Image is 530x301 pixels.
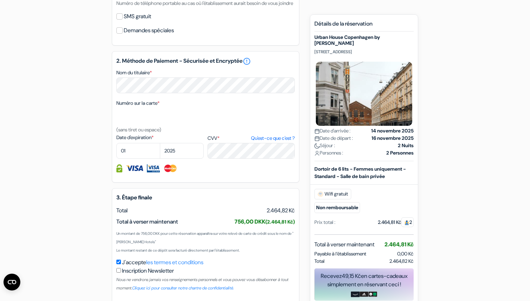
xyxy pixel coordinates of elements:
[243,57,251,66] a: error_outline
[314,127,351,134] span: Date d'arrivée :
[116,207,128,214] span: Total
[401,217,414,227] span: 2
[116,134,204,141] label: Date d'expiration
[404,220,409,225] img: guest.svg
[314,272,414,288] div: Recevez en cartes-cadeaux simplement en réservant ceci !
[371,127,414,134] strong: 14 novembre 2025
[132,285,234,291] a: Cliquez ici pour consulter notre chartre de confidentialité.
[163,164,178,172] img: Master Card
[314,128,320,134] img: calendar.svg
[116,69,152,76] label: Nom du titulaire
[398,142,414,149] strong: 2 Nuits
[122,267,174,275] label: Inscription Newsletter
[314,202,360,213] small: Non remboursable
[116,218,178,225] span: Total à verser maintenant
[267,206,295,215] span: 2.464,82 Kč
[314,34,414,46] h5: Urban House Copenhagen by [PERSON_NAME]
[265,219,295,225] small: (2.464,81 Kč)
[397,250,414,256] span: 0,00 Kč
[4,274,20,290] button: Ouvrir le widget CMP
[314,149,343,156] span: Personnes :
[116,100,159,107] label: Numéro sur la carte
[147,164,159,172] img: Visa Electron
[124,12,151,21] label: SMS gratuit
[124,26,174,35] label: Demandes spéciales
[314,218,335,226] div: Prix total :
[235,218,295,225] span: 756,00 DKK
[116,248,240,253] small: Le montant restant de ce dépôt sera facturé directement par l'établissement.
[385,240,414,248] span: 2.464,81 Kč
[314,189,351,199] span: Wifi gratuit
[314,134,353,142] span: Date de départ :
[314,240,374,248] span: Total à verser maintenant
[314,250,366,257] span: Payable à l’établissement
[342,272,361,279] span: 49,15 Kč
[386,149,414,156] strong: 2 Personnes
[378,218,414,226] div: 2.464,81 Kč
[208,135,295,142] label: CVV
[360,291,368,297] img: adidas-card.png
[314,20,414,32] h5: Détails de la réservation
[314,49,414,54] p: [STREET_ADDRESS]
[116,231,293,244] small: Un montant de 756,00 DKK pour cette réservation apparaîtra sur votre relevé de carte de crédit so...
[389,257,414,265] span: 2.464,82 Kč
[351,291,360,297] img: amazon-card-no-text.png
[116,126,161,133] small: (sans tiret ou espace)
[146,259,203,266] a: les termes et conditions
[126,164,143,172] img: Visa
[116,277,288,291] small: Nous ne vendrons jamais vos renseignements personnels et vous pouvez vous désabonner à tout moment.
[116,194,295,201] h5: 3. Étape finale
[372,134,414,142] strong: 16 novembre 2025
[116,57,295,66] h5: 2. Méthode de Paiement - Sécurisée et Encryptée
[314,257,325,265] span: Total
[314,165,406,179] b: Dortoir de 6 lits - Femmes uniquement - Standard - Salle de bain privée
[314,150,320,156] img: user_icon.svg
[318,191,323,197] img: free_wifi.svg
[122,258,203,267] label: J'accepte
[314,143,320,148] img: moon.svg
[314,142,335,149] span: Séjour :
[251,135,295,142] a: Qu'est-ce que c'est ?
[314,136,320,141] img: calendar.svg
[368,291,377,297] img: uber-uber-eats-card.png
[116,164,122,172] img: Information de carte de crédit entièrement encryptée et sécurisée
